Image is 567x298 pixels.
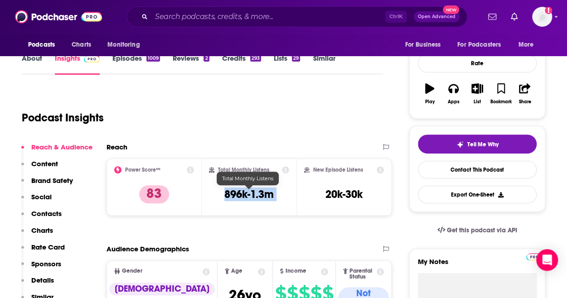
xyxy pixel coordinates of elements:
[31,159,58,168] p: Content
[448,99,460,105] div: Apps
[21,260,61,276] button: Sponsors
[218,167,269,173] h2: Total Monthly Listens
[451,36,514,53] button: open menu
[441,77,465,110] button: Apps
[112,54,160,75] a: Episodes1009
[418,14,456,19] span: Open Advanced
[173,54,209,75] a: Reviews2
[21,276,54,293] button: Details
[465,77,489,110] button: List
[285,268,306,274] span: Income
[21,143,92,159] button: Reach & Audience
[490,99,512,105] div: Bookmark
[21,226,53,243] button: Charts
[31,276,54,284] p: Details
[107,245,189,253] h2: Audience Demographics
[21,192,52,209] button: Social
[109,283,215,295] div: [DEMOGRAPHIC_DATA]
[274,54,300,75] a: Lists29
[443,5,459,14] span: New
[28,38,55,51] span: Podcasts
[72,38,91,51] span: Charts
[532,7,552,27] img: User Profile
[507,9,521,24] a: Show notifications dropdown
[84,55,100,62] img: Podchaser Pro
[204,55,209,62] div: 2
[122,268,142,274] span: Gender
[101,36,151,53] button: open menu
[457,38,501,51] span: For Podcasters
[536,249,558,271] div: Open Intercom Messenger
[474,99,481,105] div: List
[526,253,542,260] img: Podchaser Pro
[512,36,545,53] button: open menu
[21,243,65,260] button: Rate Card
[430,219,524,241] a: Get this podcast via API
[66,36,97,53] a: Charts
[151,10,385,24] input: Search podcasts, credits, & more...
[519,99,531,105] div: Share
[526,252,542,260] a: Pro website
[418,161,537,178] a: Contact This Podcast
[418,135,537,154] button: tell me why sparkleTell Me Why
[139,185,169,203] p: 83
[405,38,441,51] span: For Business
[22,111,104,125] h1: Podcast Insights
[325,187,363,201] h3: 20k-30k
[313,54,335,75] a: Similar
[222,175,273,182] span: Total Monthly Listens
[31,226,53,235] p: Charts
[418,54,537,72] div: Rate
[545,7,552,14] svg: Add a profile image
[107,143,127,151] h2: Reach
[224,187,274,201] h3: 896k-1.3m
[456,141,464,148] img: tell me why sparkle
[31,260,61,268] p: Sponsors
[146,55,160,62] div: 1009
[31,243,65,251] p: Rate Card
[385,11,407,23] span: Ctrl K
[31,143,92,151] p: Reach & Audience
[467,141,499,148] span: Tell Me Why
[513,77,537,110] button: Share
[489,77,513,110] button: Bookmark
[222,54,261,75] a: Credits293
[22,54,42,75] a: About
[532,7,552,27] span: Logged in as veronica.smith
[519,38,534,51] span: More
[418,186,537,203] button: Export One-Sheet
[31,192,52,201] p: Social
[15,8,102,25] img: Podchaser - Follow, Share and Rate Podcasts
[447,226,517,234] span: Get this podcast via API
[125,167,160,173] h2: Power Score™
[418,77,441,110] button: Play
[425,99,435,105] div: Play
[250,55,261,62] div: 293
[292,55,300,62] div: 29
[532,7,552,27] button: Show profile menu
[31,209,62,218] p: Contacts
[107,38,140,51] span: Monitoring
[55,54,100,75] a: InsightsPodchaser Pro
[414,11,460,22] button: Open AdvancedNew
[418,257,537,273] label: My Notes
[22,36,67,53] button: open menu
[21,159,58,176] button: Content
[313,167,363,173] h2: New Episode Listens
[349,268,375,280] span: Parental Status
[126,6,467,27] div: Search podcasts, credits, & more...
[31,176,73,185] p: Brand Safety
[485,9,500,24] a: Show notifications dropdown
[398,36,452,53] button: open menu
[21,209,62,226] button: Contacts
[231,268,242,274] span: Age
[21,176,73,193] button: Brand Safety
